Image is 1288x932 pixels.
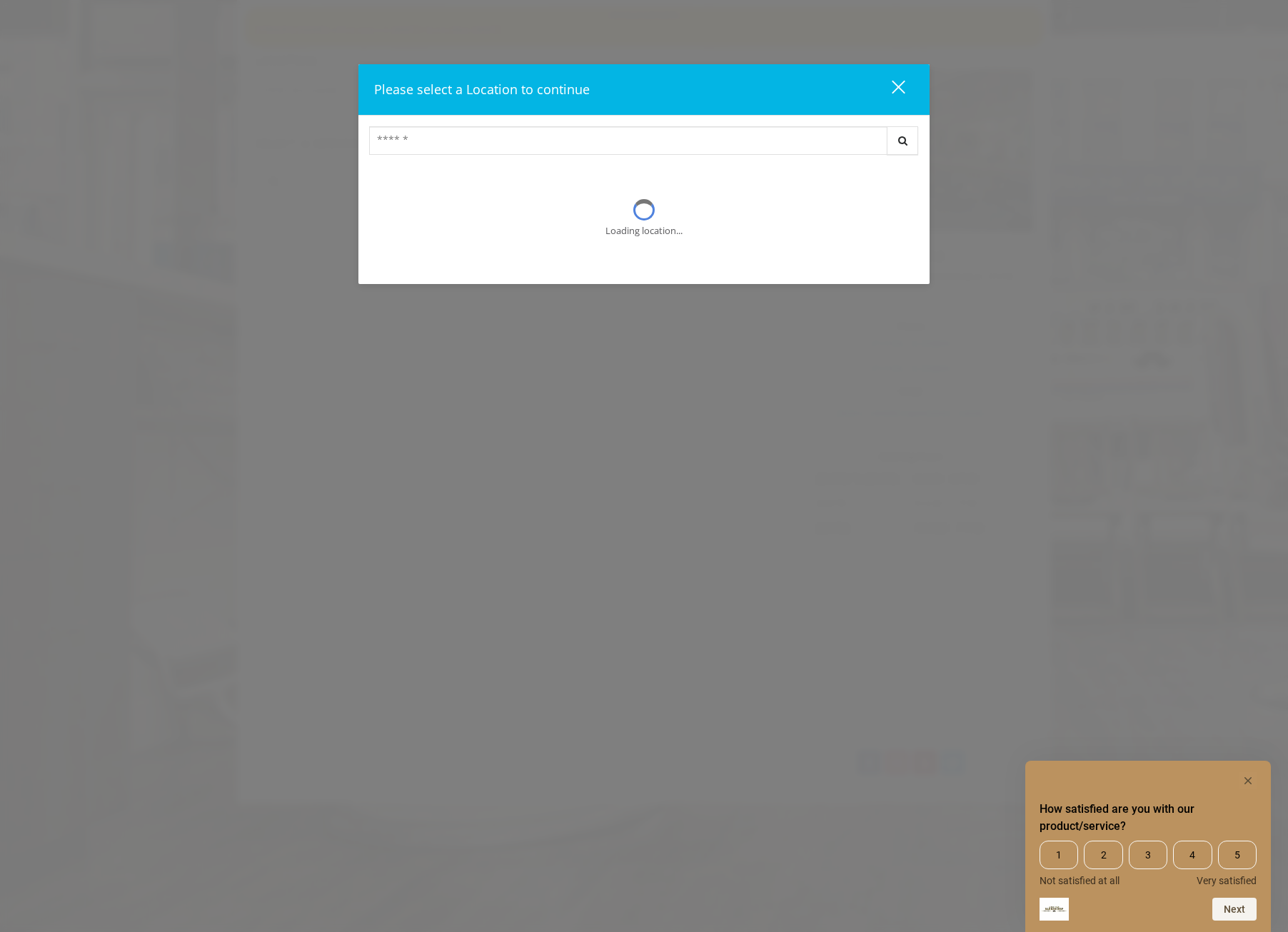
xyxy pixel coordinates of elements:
button: Hide survey [1239,772,1257,789]
span: Not satisfied at all [1040,875,1120,886]
i: Search button [895,136,911,146]
div: Center Select [369,126,919,162]
span: 1 [1040,841,1078,869]
span: 5 [1218,841,1257,869]
button: Next question [1212,898,1257,921]
div: Loading location... [605,223,683,238]
span: 3 [1129,841,1167,869]
div: How satisfied are you with our product/service? Select an option from 1 to 5, with 1 being Not sa... [1040,841,1257,886]
div: close dialog [875,79,904,101]
span: 4 [1173,841,1212,869]
span: 2 [1084,841,1122,869]
span: Very satisfied [1197,875,1257,886]
input: Search Center [369,126,887,155]
div: How satisfied are you with our product/service? Select an option from 1 to 5, with 1 being Not sa... [1040,772,1257,921]
span: Please select a Location to continue [374,81,590,98]
h2: How satisfied are you with our product/service? Select an option from 1 to 5, with 1 being Not sa... [1040,801,1257,835]
button: close dialog [865,75,914,104]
